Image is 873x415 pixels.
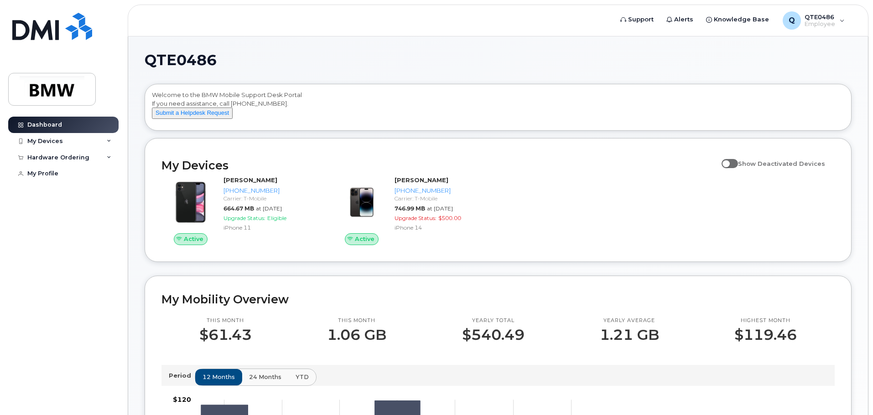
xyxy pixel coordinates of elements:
[169,371,195,380] p: Period
[256,205,282,212] span: at [DATE]
[223,205,254,212] span: 664.67 MB
[395,205,425,212] span: 746.99 MB
[395,176,448,184] strong: [PERSON_NAME]
[734,327,797,343] p: $119.46
[267,215,286,221] span: Eligible
[173,395,191,404] tspan: $120
[152,109,233,116] a: Submit a Helpdesk Request
[734,317,797,324] p: Highest month
[152,91,844,127] div: Welcome to the BMW Mobile Support Desk Portal If you need assistance, call [PHONE_NUMBER].
[327,327,386,343] p: 1.06 GB
[249,373,281,381] span: 24 months
[184,235,203,243] span: Active
[722,155,729,162] input: Show Deactivated Devices
[223,215,265,221] span: Upgrade Status:
[199,327,252,343] p: $61.43
[223,224,318,231] div: iPhone 11
[161,176,322,245] a: Active[PERSON_NAME][PHONE_NUMBER]Carrier: T-Mobile664.67 MBat [DATE]Upgrade Status:EligibleiPhone 11
[462,327,525,343] p: $540.49
[333,176,493,245] a: Active[PERSON_NAME][PHONE_NUMBER]Carrier: T-Mobile746.99 MBat [DATE]Upgrade Status:$500.00iPhone 14
[395,186,489,195] div: [PHONE_NUMBER]
[145,53,217,67] span: QTE0486
[340,180,384,224] img: image20231002-3703462-njx0qo.jpeg
[327,317,386,324] p: This month
[600,317,659,324] p: Yearly average
[161,292,835,306] h2: My Mobility Overview
[161,159,717,172] h2: My Devices
[223,195,318,202] div: Carrier: T-Mobile
[427,205,453,212] span: at [DATE]
[395,215,436,221] span: Upgrade Status:
[223,186,318,195] div: [PHONE_NUMBER]
[395,224,489,231] div: iPhone 14
[833,375,866,408] iframe: Messenger Launcher
[462,317,525,324] p: Yearly total
[355,235,374,243] span: Active
[600,327,659,343] p: 1.21 GB
[296,373,309,381] span: YTD
[199,317,252,324] p: This month
[169,180,213,224] img: iPhone_11.jpg
[152,108,233,119] button: Submit a Helpdesk Request
[223,176,277,184] strong: [PERSON_NAME]
[395,195,489,202] div: Carrier: T-Mobile
[438,215,461,221] span: $500.00
[738,160,825,167] span: Show Deactivated Devices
